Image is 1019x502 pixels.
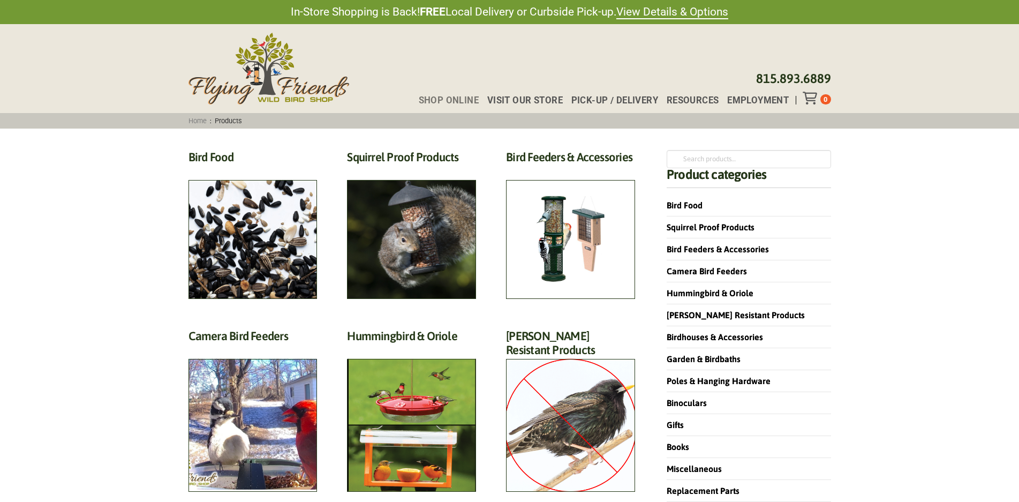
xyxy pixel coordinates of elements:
[419,96,479,105] span: Shop Online
[667,398,707,408] a: Binoculars
[188,150,318,170] h2: Bird Food
[212,117,246,125] span: Products
[506,329,635,492] a: Visit product category Starling Resistant Products
[719,96,789,105] a: Employment
[188,329,318,349] h2: Camera Bird Feeders
[727,96,789,105] span: Employment
[185,117,246,125] span: :
[571,96,659,105] span: Pick-up / Delivery
[487,96,563,105] span: Visit Our Store
[291,4,728,20] span: In-Store Shopping is Back! Local Delivery or Curbside Pick-up.
[479,96,563,105] a: Visit Our Store
[347,150,476,170] h2: Squirrel Proof Products
[667,168,831,188] h4: Product categories
[410,96,479,105] a: Shop Online
[667,310,805,320] a: [PERSON_NAME] Resistant Products
[667,288,753,298] a: Hummingbird & Oriole
[188,33,349,104] img: Flying Friends Wild Bird Shop Logo
[756,71,831,86] a: 815.893.6889
[667,354,741,364] a: Garden & Birdbaths
[347,329,476,349] h2: Hummingbird & Oriole
[347,150,476,299] a: Visit product category Squirrel Proof Products
[667,222,754,232] a: Squirrel Proof Products
[803,92,820,104] div: Toggle Off Canvas Content
[616,5,728,19] a: View Details & Options
[506,150,635,299] a: Visit product category Bird Feeders & Accessories
[824,95,827,103] span: 0
[667,376,771,386] a: Poles & Hanging Hardware
[667,266,747,276] a: Camera Bird Feeders
[667,486,739,496] a: Replacement Parts
[667,464,722,474] a: Miscellaneous
[658,96,719,105] a: Resources
[667,442,689,452] a: Books
[506,329,635,363] h2: [PERSON_NAME] Resistant Products
[185,117,210,125] a: Home
[667,200,703,210] a: Bird Food
[667,244,769,254] a: Bird Feeders & Accessories
[563,96,658,105] a: Pick-up / Delivery
[420,5,446,18] strong: FREE
[667,332,763,342] a: Birdhouses & Accessories
[188,150,318,299] a: Visit product category Bird Food
[506,150,635,170] h2: Bird Feeders & Accessories
[667,150,831,168] input: Search products…
[667,420,684,430] a: Gifts
[188,329,318,492] a: Visit product category Camera Bird Feeders
[347,329,476,492] a: Visit product category Hummingbird & Oriole
[667,96,719,105] span: Resources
